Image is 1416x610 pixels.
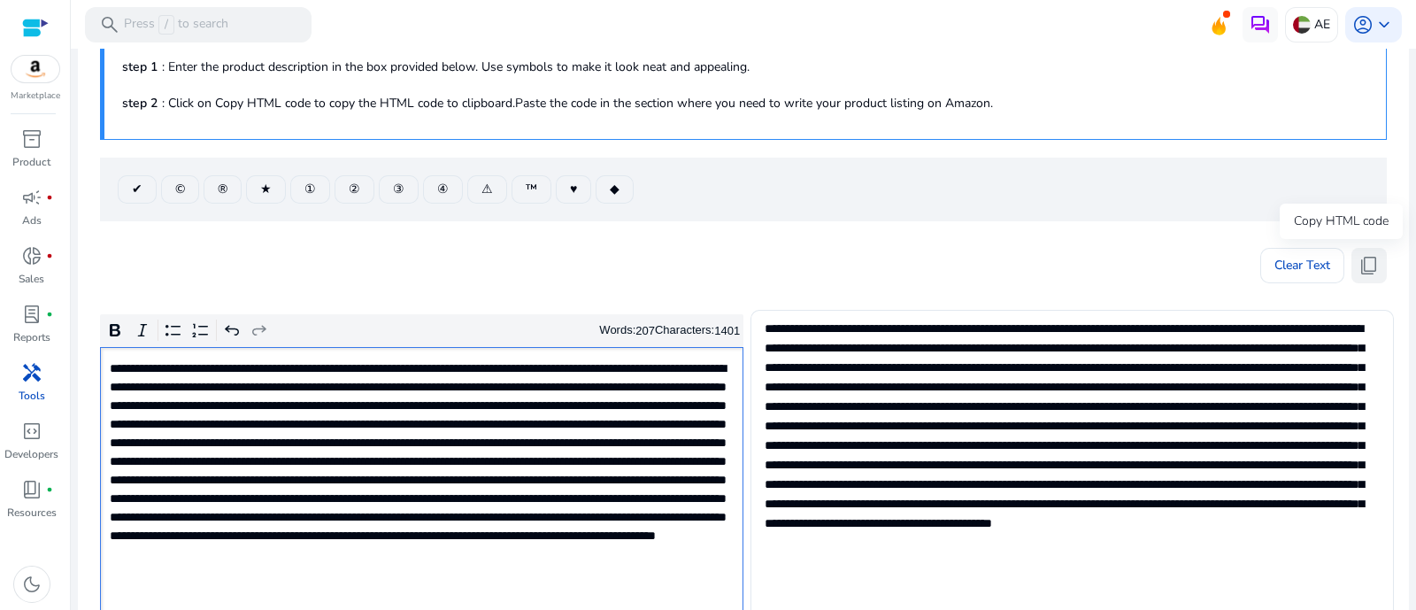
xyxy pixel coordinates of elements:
[46,194,53,201] span: fiber_manual_record
[481,180,493,198] span: ⚠
[46,311,53,318] span: fiber_manual_record
[393,180,404,198] span: ③
[304,180,316,198] span: ①
[122,58,1368,76] p: : Enter the product description in the box provided below. Use symbols to make it look neat and a...
[175,180,185,198] span: ©
[21,362,42,383] span: handyman
[556,175,591,204] button: ♥
[21,187,42,208] span: campaign
[12,154,50,170] p: Product
[46,252,53,259] span: fiber_manual_record
[13,329,50,345] p: Reports
[335,175,374,204] button: ②
[423,175,463,204] button: ④
[22,212,42,228] p: Ads
[21,304,42,325] span: lab_profile
[161,175,199,204] button: ©
[19,388,45,404] p: Tools
[12,56,59,82] img: amazon.svg
[132,180,142,198] span: ✔
[118,175,157,204] button: ✔
[379,175,419,204] button: ③
[1293,16,1311,34] img: ae.svg
[21,128,42,150] span: inventory_2
[714,324,740,337] label: 1401
[526,180,537,198] span: ™
[21,245,42,266] span: donut_small
[635,324,655,337] label: 207
[122,95,158,112] b: step 2
[204,175,242,204] button: ®
[4,446,58,462] p: Developers
[21,479,42,500] span: book_4
[1374,14,1395,35] span: keyboard_arrow_down
[570,180,577,198] span: ♥
[19,271,44,287] p: Sales
[122,58,158,75] b: step 1
[11,89,60,103] p: Marketplace
[596,175,634,204] button: ◆
[1280,204,1403,239] div: Copy HTML code
[1358,255,1380,276] span: content_copy
[467,175,507,204] button: ⚠
[21,421,42,442] span: code_blocks
[100,314,743,348] div: Editor toolbar
[349,180,360,198] span: ②
[46,486,53,493] span: fiber_manual_record
[1314,9,1330,40] p: AE
[599,320,740,342] div: Words: Characters:
[21,574,42,595] span: dark_mode
[1260,248,1344,283] button: Clear Text
[158,15,174,35] span: /
[512,175,551,204] button: ™
[610,180,619,198] span: ◆
[1274,248,1330,283] span: Clear Text
[99,14,120,35] span: search
[7,505,57,521] p: Resources
[122,94,1368,112] p: : Click on Copy HTML code to copy the HTML code to clipboard.Paste the code in the section where ...
[1351,248,1387,283] button: content_copy
[260,180,272,198] span: ★
[1352,14,1374,35] span: account_circle
[437,180,449,198] span: ④
[290,175,330,204] button: ①
[124,15,228,35] p: Press to search
[218,180,227,198] span: ®
[246,175,286,204] button: ★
